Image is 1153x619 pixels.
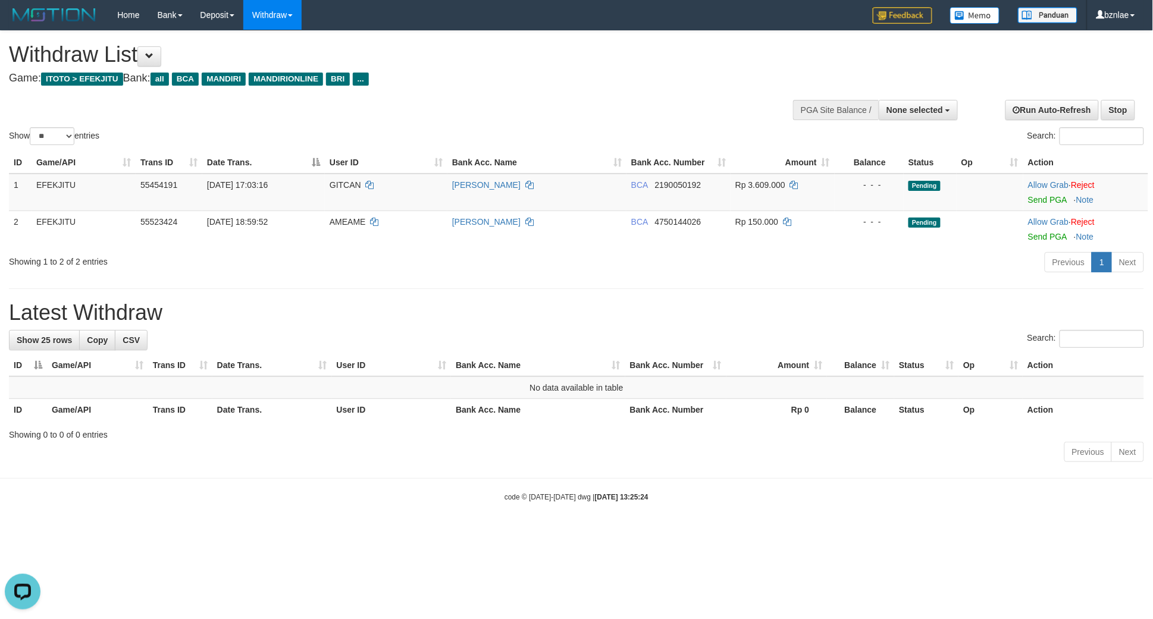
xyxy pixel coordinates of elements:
th: Balance: activate to sort column ascending [827,354,894,376]
a: Run Auto-Refresh [1005,100,1099,120]
th: Balance [827,399,894,421]
span: Rp 3.609.000 [735,180,785,190]
label: Search: [1027,330,1144,348]
th: Trans ID: activate to sort column ascending [136,152,202,174]
span: Copy 2190050192 to clipboard [655,180,701,190]
span: AMEAME [330,217,366,227]
span: all [151,73,169,86]
h4: Game: Bank: [9,73,757,84]
a: Show 25 rows [9,330,80,350]
a: [PERSON_NAME] [452,217,521,227]
td: · [1023,174,1148,211]
th: User ID [332,399,452,421]
th: Date Trans.: activate to sort column descending [202,152,325,174]
a: Copy [79,330,115,350]
th: Action [1023,152,1148,174]
span: Pending [908,181,941,191]
td: No data available in table [9,376,1144,399]
th: Bank Acc. Number: activate to sort column ascending [625,354,726,376]
th: Action [1023,399,1144,421]
a: Allow Grab [1028,180,1069,190]
span: MANDIRIONLINE [249,73,323,86]
span: · [1028,217,1071,227]
a: Reject [1071,180,1095,190]
span: [DATE] 18:59:52 [207,217,268,227]
th: Status [904,152,957,174]
th: Rp 0 [726,399,828,421]
span: 55523424 [140,217,177,227]
th: Bank Acc. Name: activate to sort column ascending [447,152,626,174]
span: ITOTO > EFEKJITU [41,73,123,86]
span: BCA [172,73,199,86]
select: Showentries [30,127,74,145]
label: Show entries [9,127,99,145]
td: EFEKJITU [32,210,136,247]
a: 1 [1092,252,1112,272]
input: Search: [1060,127,1144,145]
th: Status [894,399,958,421]
button: Open LiveChat chat widget [5,5,40,40]
h1: Withdraw List [9,43,757,67]
th: Trans ID: activate to sort column ascending [148,354,212,376]
th: User ID: activate to sort column ascending [325,152,447,174]
span: Copy 4750144026 to clipboard [655,217,701,227]
td: · [1023,210,1148,247]
span: BCA [631,180,648,190]
span: Show 25 rows [17,335,72,345]
span: 55454191 [140,180,177,190]
a: Send PGA [1028,232,1067,241]
th: Date Trans.: activate to sort column ascending [212,354,332,376]
small: code © [DATE]-[DATE] dwg | [505,493,648,501]
th: Status: activate to sort column ascending [894,354,958,376]
td: 2 [9,210,32,247]
th: Bank Acc. Name [451,399,625,421]
span: [DATE] 17:03:16 [207,180,268,190]
a: Next [1111,442,1144,462]
th: Trans ID [148,399,212,421]
a: Note [1076,232,1094,241]
span: Copy [87,335,108,345]
div: - - - [839,216,899,228]
div: Showing 1 to 2 of 2 entries [9,251,472,268]
div: - - - [839,179,899,191]
th: Bank Acc. Number [625,399,726,421]
span: · [1028,180,1071,190]
th: Game/API: activate to sort column ascending [47,354,148,376]
a: Allow Grab [1028,217,1069,227]
span: CSV [123,335,140,345]
span: ... [353,73,369,86]
th: Op: activate to sort column ascending [958,354,1023,376]
a: Previous [1064,442,1112,462]
input: Search: [1060,330,1144,348]
a: Note [1076,195,1094,205]
th: Amount: activate to sort column ascending [731,152,835,174]
div: Showing 0 to 0 of 0 entries [9,424,1144,441]
th: Bank Acc. Name: activate to sort column ascending [451,354,625,376]
span: MANDIRI [202,73,246,86]
th: Op: activate to sort column ascending [957,152,1023,174]
label: Search: [1027,127,1144,145]
span: BCA [631,217,648,227]
th: Amount: activate to sort column ascending [726,354,828,376]
th: Bank Acc. Number: activate to sort column ascending [626,152,731,174]
th: Date Trans. [212,399,332,421]
th: User ID: activate to sort column ascending [332,354,452,376]
td: EFEKJITU [32,174,136,211]
span: None selected [886,105,943,115]
th: Balance [835,152,904,174]
th: Game/API [47,399,148,421]
span: Pending [908,218,941,228]
a: CSV [115,330,148,350]
span: Rp 150.000 [735,217,778,227]
img: Button%20Memo.svg [950,7,1000,24]
th: Action [1023,354,1144,376]
td: 1 [9,174,32,211]
a: Send PGA [1028,195,1067,205]
th: ID: activate to sort column descending [9,354,47,376]
div: PGA Site Balance / [793,100,879,120]
img: Feedback.jpg [873,7,932,24]
a: Previous [1045,252,1092,272]
th: ID [9,399,47,421]
button: None selected [879,100,958,120]
a: Next [1111,252,1144,272]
